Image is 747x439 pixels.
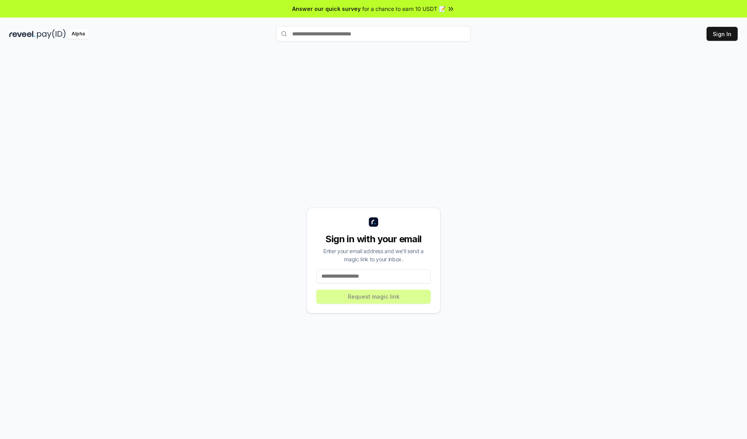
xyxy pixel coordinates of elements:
div: Alpha [67,29,89,39]
img: reveel_dark [9,29,35,39]
img: logo_small [369,217,378,227]
span: Answer our quick survey [292,5,361,13]
img: pay_id [37,29,66,39]
span: for a chance to earn 10 USDT 📝 [362,5,445,13]
button: Sign In [707,27,738,41]
div: Enter your email address and we’ll send a magic link to your inbox. [316,247,431,263]
div: Sign in with your email [316,233,431,245]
